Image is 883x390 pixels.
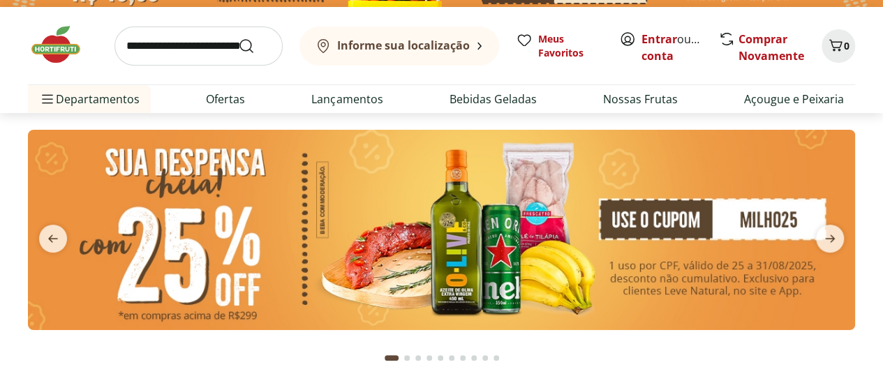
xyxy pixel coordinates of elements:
[491,341,502,375] button: Go to page 10 from fs-carousel
[516,32,602,60] a: Meus Favoritos
[468,341,480,375] button: Go to page 8 from fs-carousel
[39,82,140,116] span: Departamentos
[114,27,283,66] input: search
[413,341,424,375] button: Go to page 3 from fs-carousel
[401,341,413,375] button: Go to page 2 from fs-carousel
[822,29,855,63] button: Carrinho
[739,31,804,63] a: Comprar Novamente
[382,341,401,375] button: Current page from fs-carousel
[299,27,499,66] button: Informe sua localização
[744,91,844,107] a: Açougue e Peixaria
[206,91,245,107] a: Ofertas
[28,225,78,253] button: previous
[28,24,98,66] img: Hortifruti
[39,82,56,116] button: Menu
[480,341,491,375] button: Go to page 9 from fs-carousel
[538,32,602,60] span: Meus Favoritos
[337,38,470,53] b: Informe sua localização
[424,341,435,375] button: Go to page 4 from fs-carousel
[641,31,718,63] a: Criar conta
[641,31,704,64] span: ou
[311,91,383,107] a: Lançamentos
[844,39,849,52] span: 0
[238,38,272,54] button: Submit Search
[28,130,855,330] img: cupom
[641,31,677,47] a: Entrar
[446,341,457,375] button: Go to page 6 from fs-carousel
[435,341,446,375] button: Go to page 5 from fs-carousel
[603,91,678,107] a: Nossas Frutas
[450,91,537,107] a: Bebidas Geladas
[805,225,855,253] button: next
[457,341,468,375] button: Go to page 7 from fs-carousel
